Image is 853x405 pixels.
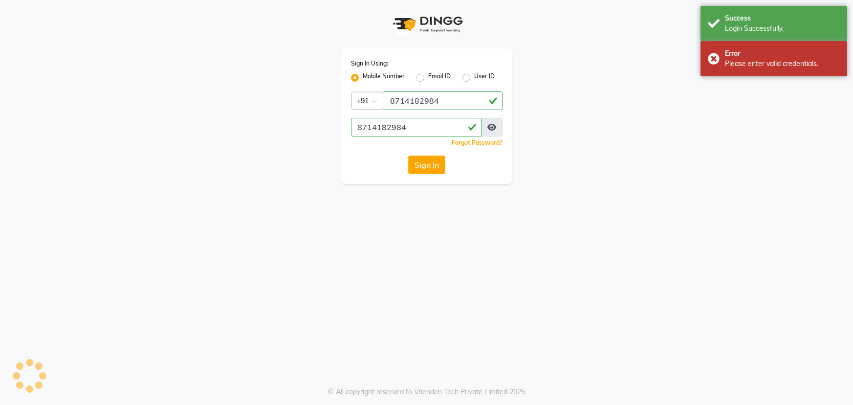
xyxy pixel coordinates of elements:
div: Success [725,13,840,23]
a: Forgot Password? [452,139,503,146]
input: Username [351,118,481,136]
label: User ID [474,72,495,84]
label: Sign In Using: [351,59,388,68]
input: Username [384,91,503,110]
div: Login Successfully. [725,23,840,34]
img: logo1.svg [388,10,466,39]
div: Please enter valid credentials. [725,59,840,69]
label: Email ID [428,72,451,84]
div: Error [725,48,840,59]
label: Mobile Number [363,72,405,84]
button: Sign In [408,156,445,174]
